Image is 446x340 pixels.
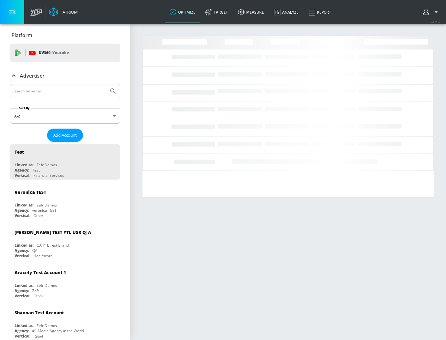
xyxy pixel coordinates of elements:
div: Agency: [15,168,29,173]
div: A-Z [10,108,120,124]
div: Other [33,213,43,218]
span: v 4.25.4 [431,20,440,24]
div: Vertical: [15,293,30,299]
div: DV360: Youtube [10,44,120,62]
div: Test [15,149,24,155]
div: Test [32,168,40,173]
div: Advertiser [10,67,120,84]
div: Veronica TEST [15,189,46,195]
div: Agency: [15,208,29,213]
div: Healthcare [33,253,53,258]
div: Aracely Test Account 1Linked as:Zefr DemosAgency:ZefrVertical:Other [10,265,120,300]
a: Analyze [269,1,304,23]
a: Target [200,1,233,23]
p: Advertiser [20,72,45,79]
span: Add Account [53,132,77,139]
div: Zefr Demos [37,202,57,208]
button: Add Account [47,129,83,142]
input: Search by name [12,87,106,95]
div: #1 Media Agency in the World [32,328,84,334]
a: optimize [165,1,200,23]
div: Linked as: [15,162,33,168]
p: Platform [11,32,32,39]
div: Platform [10,27,120,44]
div: Vertical: [15,334,30,339]
div: Financial Services [33,173,64,178]
div: Zefr Demos [37,283,57,288]
div: Vertical: [15,253,30,258]
div: Veronica TESTLinked as:Zefr DemosAgency:veronica TESTVertical:Other [10,185,120,220]
div: QA [32,248,37,253]
div: QA YTL Test Brand [37,243,69,248]
div: Zefr Demos [37,162,57,168]
div: Linked as: [15,323,33,328]
div: Zefr [32,288,39,293]
div: [PERSON_NAME] TEST YTL USR Q|A [15,229,91,235]
div: Vertical: [15,213,30,218]
a: Report [304,1,336,23]
div: Agency: [15,288,29,293]
p: DV360: [39,49,69,56]
div: Aracely Test Account 1 [15,270,66,275]
div: TestLinked as:Zefr DemosAgency:TestVertical:Financial Services [10,144,120,180]
div: [PERSON_NAME] TEST YTL USR Q|ALinked as:QA YTL Test BrandAgency:QAVertical:Healthcare [10,225,120,260]
div: Vertical: [15,173,30,178]
div: Agency: [15,248,29,253]
div: Zefr Demos [37,323,57,328]
div: Linked as: [15,202,33,208]
div: Agency: [15,328,29,334]
div: Linked as: [15,243,33,248]
a: measure [233,1,269,23]
div: Other [33,293,43,299]
label: Sort By [18,106,31,110]
div: Linked as: [15,283,33,288]
div: veronica TEST [32,208,57,213]
div: Retail [33,334,43,339]
a: Atrium [49,7,78,17]
div: Shannan Test Account [15,310,64,316]
div: Atrium [60,9,78,15]
p: Youtube [52,49,69,56]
